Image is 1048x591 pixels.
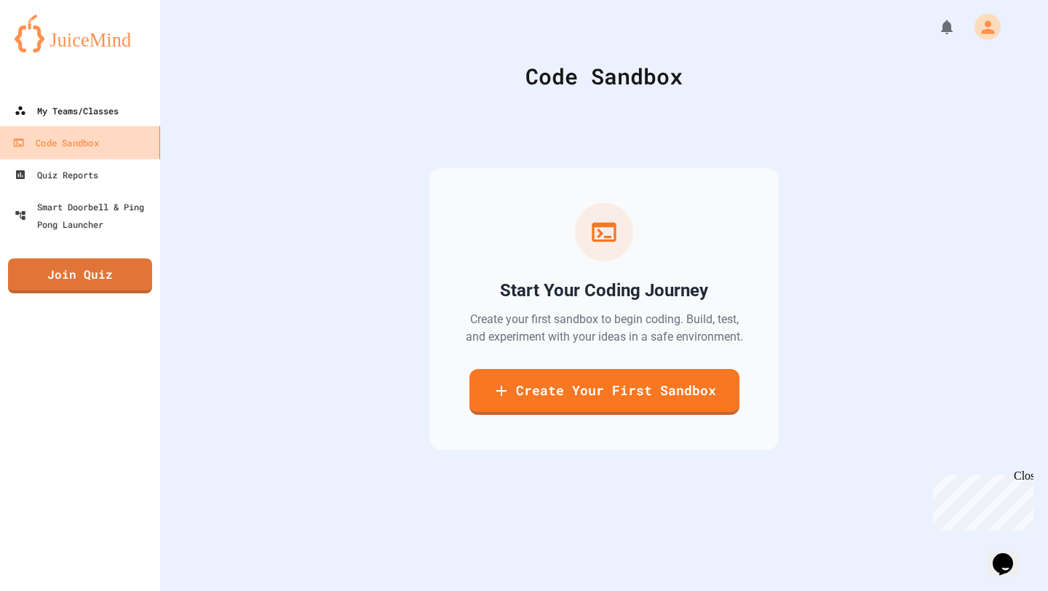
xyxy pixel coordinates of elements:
a: Join Quiz [8,258,152,293]
iframe: chat widget [927,469,1033,531]
div: Smart Doorbell & Ping Pong Launcher [15,198,154,233]
div: Code Sandbox [196,60,1012,92]
div: My Notifications [911,15,959,39]
div: Chat with us now!Close [6,6,100,92]
img: logo-orange.svg [15,15,146,52]
div: My Account [959,10,1004,44]
div: Quiz Reports [15,166,98,183]
iframe: chat widget [987,533,1033,576]
div: Code Sandbox [12,134,98,152]
a: Create Your First Sandbox [469,369,739,415]
div: My Teams/Classes [15,102,119,119]
h2: Start Your Coding Journey [500,279,708,302]
p: Create your first sandbox to begin coding. Build, test, and experiment with your ideas in a safe ... [464,311,744,346]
